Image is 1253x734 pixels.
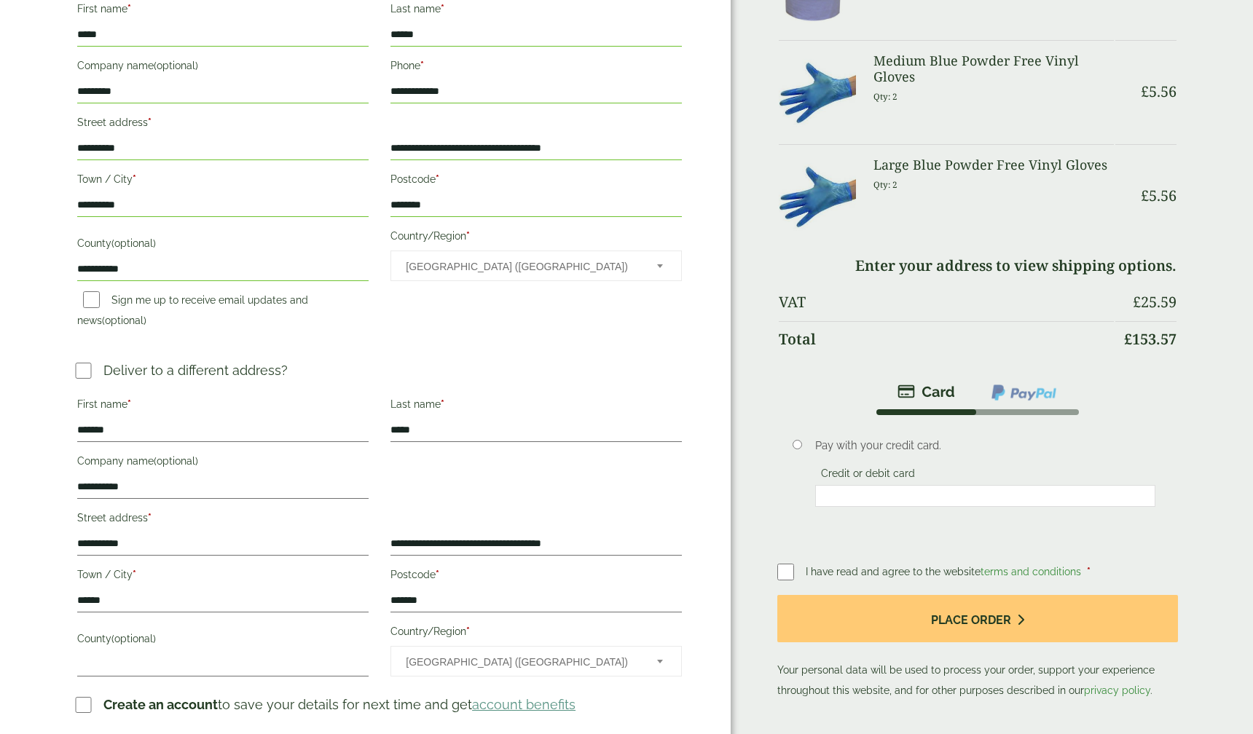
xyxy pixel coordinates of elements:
label: Country/Region [390,621,682,646]
p: Your personal data will be used to process your order, support your experience throughout this we... [777,595,1177,701]
bdi: 153.57 [1124,329,1177,349]
th: Total [779,321,1113,357]
span: £ [1141,186,1149,205]
td: Enter your address to view shipping options. [779,248,1176,283]
strong: Create an account [103,697,218,712]
p: Deliver to a different address? [103,360,288,380]
span: (optional) [111,633,156,644]
p: to save your details for next time and get [103,695,576,714]
span: United Kingdom (UK) [406,251,637,282]
label: First name [77,394,369,419]
label: Sign me up to receive email updates and news [77,294,308,331]
abbr: required [127,3,131,15]
bdi: 5.56 [1141,82,1177,101]
h3: Medium Blue Powder Free Vinyl Gloves [873,53,1114,84]
small: Qty: 2 [873,91,897,102]
abbr: required [148,512,152,524]
input: Sign me up to receive email updates and news(optional) [83,291,100,308]
iframe: Secure card payment input frame [820,489,1151,502]
label: Postcode [390,564,682,589]
span: (optional) [102,315,146,326]
a: account benefits [472,697,576,712]
span: £ [1124,329,1132,349]
abbr: required [133,173,136,185]
abbr: required [441,398,444,410]
abbr: required [466,626,470,637]
label: Phone [390,55,682,80]
span: I have read and agree to the website [806,566,1084,577]
span: Country/Region [390,646,682,676]
label: Country/Region [390,226,682,250]
a: terms and conditions [981,566,1081,577]
abbr: required [148,117,152,128]
a: privacy policy [1084,684,1150,696]
p: Pay with your credit card. [815,438,1155,454]
th: VAT [779,285,1113,320]
abbr: required [127,398,131,410]
small: Qty: 2 [873,179,897,190]
abbr: required [133,569,136,580]
button: Place order [777,595,1177,642]
abbr: required [436,569,439,580]
label: Credit or debit card [815,467,921,484]
label: Street address [77,508,369,532]
span: £ [1133,292,1141,312]
label: Town / City [77,169,369,194]
abbr: required [1087,566,1091,577]
abbr: required [436,173,439,185]
label: County [77,233,369,258]
span: United Kingdom (UK) [406,647,637,677]
span: (optional) [111,237,156,249]
span: £ [1141,82,1149,101]
span: (optional) [154,455,198,467]
span: (optional) [154,60,198,71]
label: Last name [390,394,682,419]
h3: Large Blue Powder Free Vinyl Gloves [873,157,1114,173]
label: Postcode [390,169,682,194]
label: County [77,628,369,653]
abbr: required [420,60,424,71]
label: Town / City [77,564,369,589]
label: Street address [77,112,369,137]
bdi: 5.56 [1141,186,1177,205]
abbr: required [441,3,444,15]
label: Company name [77,55,369,80]
bdi: 25.59 [1133,292,1177,312]
span: Country/Region [390,250,682,281]
label: Company name [77,451,369,475]
img: stripe.png [897,383,955,400]
img: ppcp-gateway.png [990,383,1058,402]
abbr: required [466,230,470,242]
